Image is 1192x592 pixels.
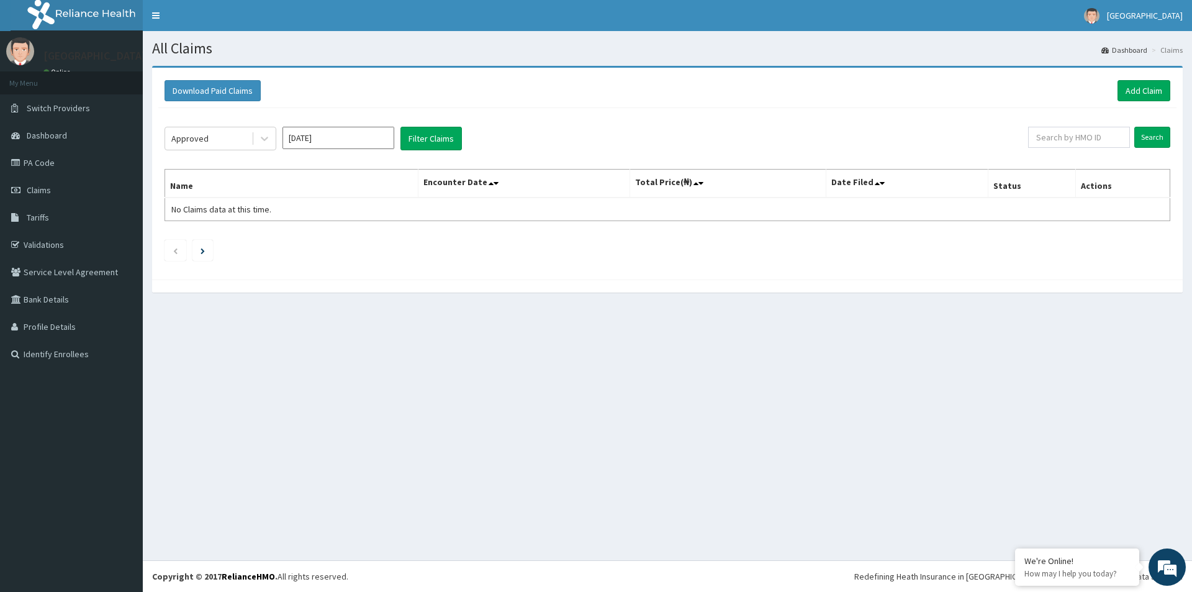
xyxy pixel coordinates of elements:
[1024,568,1130,579] p: How may I help you today?
[418,170,630,198] th: Encounter Date
[1084,8,1099,24] img: User Image
[173,245,178,256] a: Previous page
[27,184,51,196] span: Claims
[72,157,171,282] span: We're online!
[165,80,261,101] button: Download Paid Claims
[1024,555,1130,567] div: We're Online!
[222,571,275,582] a: RelianceHMO
[43,68,73,76] a: Online
[282,127,394,149] input: Select Month and Year
[43,50,146,61] p: [GEOGRAPHIC_DATA]
[165,170,418,198] th: Name
[630,170,826,198] th: Total Price(₦)
[201,245,205,256] a: Next page
[171,204,271,215] span: No Claims data at this time.
[6,339,237,383] textarea: Type your message and hit 'Enter'
[1107,10,1183,21] span: [GEOGRAPHIC_DATA]
[143,560,1192,592] footer: All rights reserved.
[152,40,1183,57] h1: All Claims
[826,170,988,198] th: Date Filed
[27,130,67,141] span: Dashboard
[171,132,209,145] div: Approved
[1134,127,1170,148] input: Search
[1149,45,1183,55] li: Claims
[23,62,50,93] img: d_794563401_company_1708531726252_794563401
[27,102,90,114] span: Switch Providers
[65,70,209,86] div: Chat with us now
[1101,45,1147,55] a: Dashboard
[152,571,278,582] strong: Copyright © 2017 .
[1117,80,1170,101] a: Add Claim
[988,170,1075,198] th: Status
[854,570,1183,583] div: Redefining Heath Insurance in [GEOGRAPHIC_DATA] using Telemedicine and Data Science!
[1075,170,1170,198] th: Actions
[6,37,34,65] img: User Image
[400,127,462,150] button: Filter Claims
[27,212,49,223] span: Tariffs
[204,6,233,36] div: Minimize live chat window
[1028,127,1130,148] input: Search by HMO ID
